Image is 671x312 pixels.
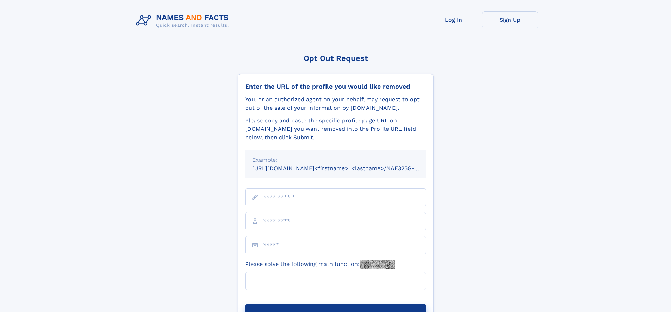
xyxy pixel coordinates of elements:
[245,116,426,142] div: Please copy and paste the specific profile page URL on [DOMAIN_NAME] you want removed into the Pr...
[252,165,440,172] small: [URL][DOMAIN_NAME]<firstname>_<lastname>/NAF325G-xxxxxxxx
[245,260,395,269] label: Please solve the following math function:
[252,156,419,164] div: Example:
[245,95,426,112] div: You, or an authorized agent on your behalf, may request to opt-out of the sale of your informatio...
[425,11,482,28] a: Log In
[245,83,426,90] div: Enter the URL of the profile you would like removed
[133,11,235,30] img: Logo Names and Facts
[238,54,434,63] div: Opt Out Request
[482,11,538,28] a: Sign Up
